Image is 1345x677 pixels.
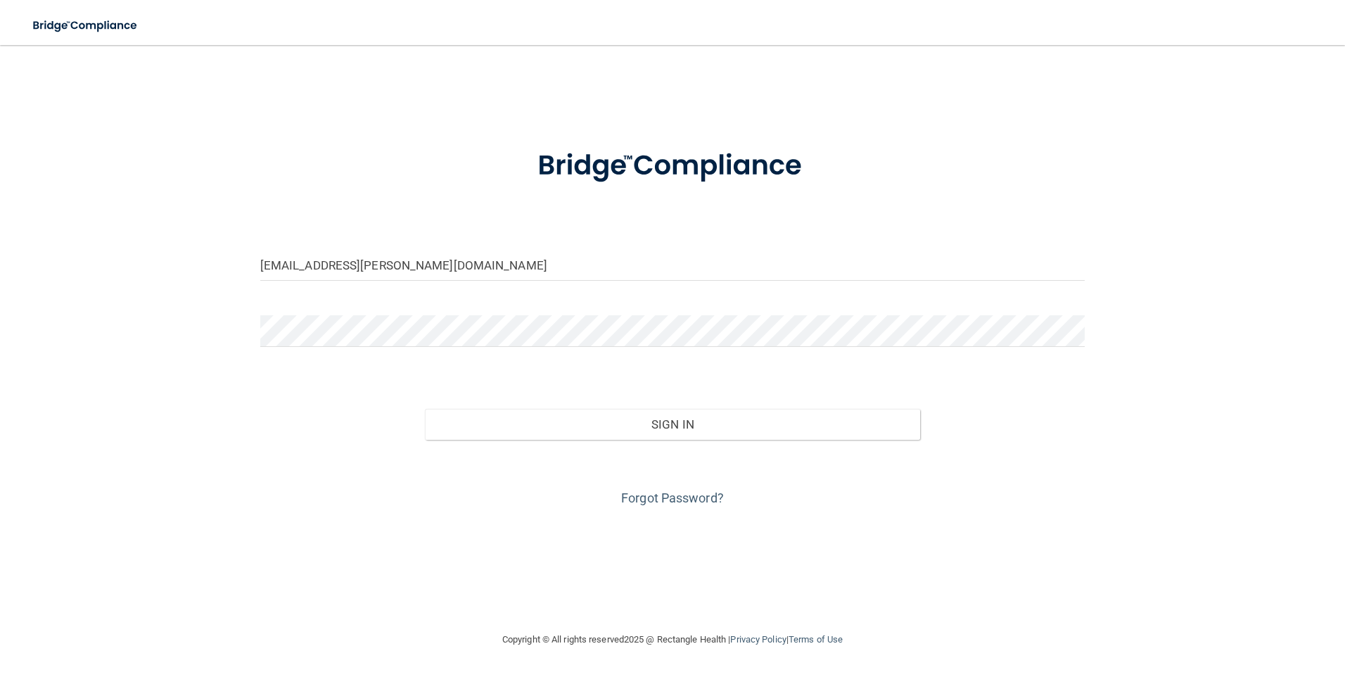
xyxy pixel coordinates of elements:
[260,249,1085,281] input: Email
[509,129,836,203] img: bridge_compliance_login_screen.278c3ca4.svg
[730,634,786,645] a: Privacy Policy
[621,491,724,505] a: Forgot Password?
[425,409,920,440] button: Sign In
[416,617,929,662] div: Copyright © All rights reserved 2025 @ Rectangle Health | |
[789,634,843,645] a: Terms of Use
[21,11,151,40] img: bridge_compliance_login_screen.278c3ca4.svg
